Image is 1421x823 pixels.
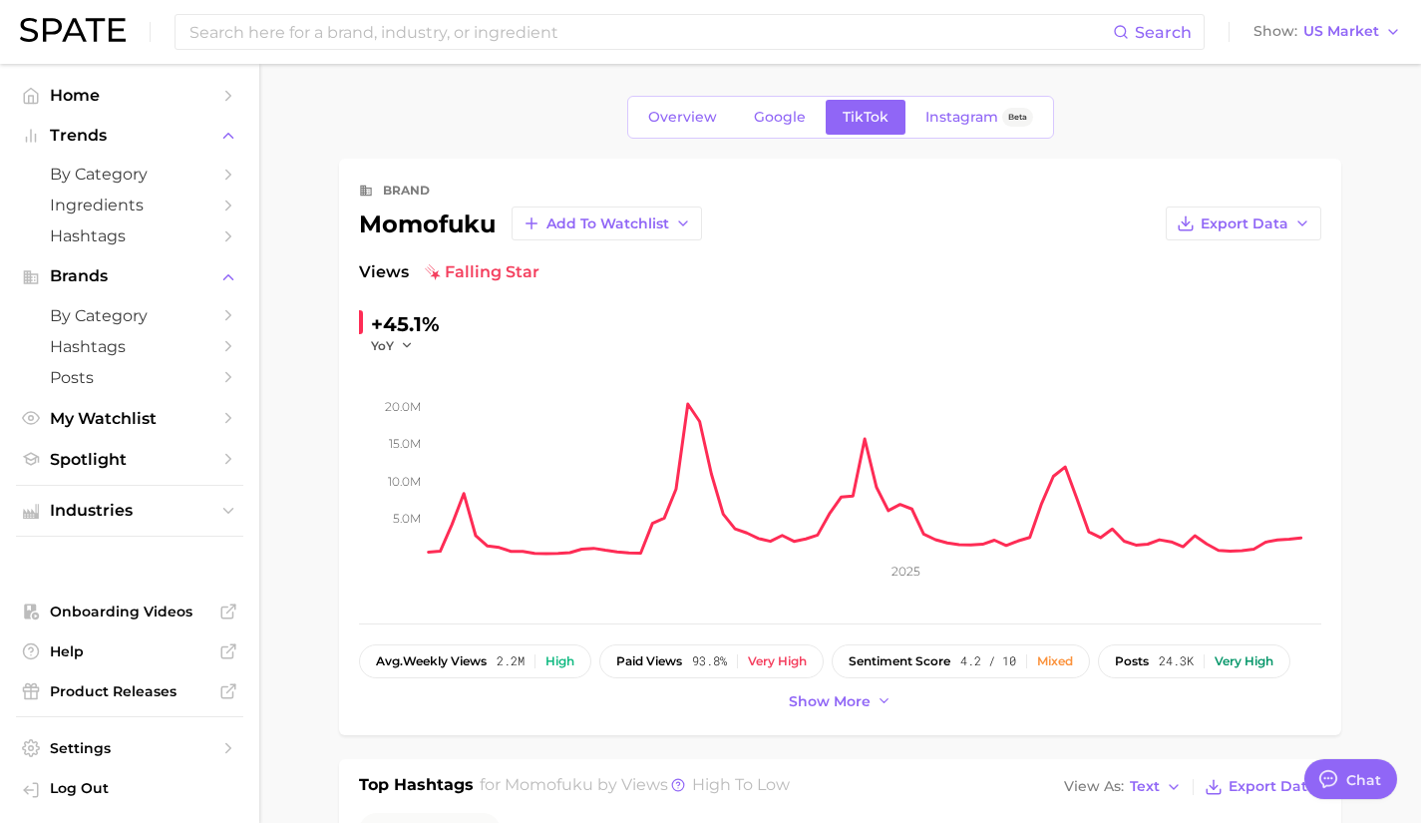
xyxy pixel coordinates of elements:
[1200,773,1321,801] button: Export Data
[1098,644,1290,678] button: posts24.3kVery high
[389,436,421,451] tspan: 15.0m
[371,308,440,340] div: +45.1%
[16,597,243,626] a: Onboarding Videos
[1253,26,1297,37] span: Show
[1303,26,1379,37] span: US Market
[359,260,409,284] span: Views
[748,654,807,668] div: Very high
[187,15,1113,49] input: Search here for a brand, industry, or ingredient
[50,779,227,797] span: Log Out
[832,644,1090,678] button: sentiment score4.2 / 10Mixed
[425,260,539,284] span: falling star
[50,196,209,214] span: Ingredients
[50,127,209,145] span: Trends
[376,653,403,668] abbr: average
[843,109,888,126] span: TikTok
[1229,778,1316,795] span: Export Data
[16,121,243,151] button: Trends
[908,100,1050,135] a: InstagramBeta
[393,511,421,526] tspan: 5.0m
[376,654,487,668] span: weekly views
[1037,654,1073,668] div: Mixed
[1215,654,1273,668] div: Very high
[16,362,243,393] a: Posts
[50,409,209,428] span: My Watchlist
[826,100,905,135] a: TikTok
[16,636,243,666] a: Help
[371,337,394,354] span: YoY
[891,564,920,579] tspan: 2025
[1166,206,1321,240] button: Export Data
[50,739,209,757] span: Settings
[480,773,790,801] h2: for by Views
[925,109,998,126] span: Instagram
[16,80,243,111] a: Home
[50,603,209,620] span: Onboarding Videos
[16,444,243,475] a: Spotlight
[616,654,682,668] span: paid views
[1059,774,1187,800] button: View AsText
[1248,19,1406,45] button: ShowUS Market
[1008,109,1027,126] span: Beta
[505,775,593,794] span: momofuku
[545,654,574,668] div: High
[960,654,1016,668] span: 4.2 / 10
[497,654,525,668] span: 2.2m
[1135,23,1192,42] span: Search
[359,773,474,801] h1: Top Hashtags
[16,261,243,291] button: Brands
[16,773,243,807] a: Log out. Currently logged in with e-mail nuria@godwinretailgroup.com.
[50,450,209,469] span: Spotlight
[648,109,717,126] span: Overview
[692,775,790,794] span: high to low
[692,654,727,668] span: 93.8%
[849,654,950,668] span: sentiment score
[50,306,209,325] span: by Category
[50,86,209,105] span: Home
[50,502,209,520] span: Industries
[50,226,209,245] span: Hashtags
[599,644,824,678] button: paid views93.8%Very high
[16,190,243,220] a: Ingredients
[1159,654,1194,668] span: 24.3k
[50,165,209,184] span: by Category
[1130,781,1160,792] span: Text
[1115,654,1149,668] span: posts
[50,682,209,700] span: Product Releases
[16,220,243,251] a: Hashtags
[737,100,823,135] a: Google
[50,267,209,285] span: Brands
[784,688,897,715] button: Show more
[16,331,243,362] a: Hashtags
[789,693,871,710] span: Show more
[425,264,441,280] img: falling star
[1064,781,1124,792] span: View As
[16,496,243,526] button: Industries
[371,337,414,354] button: YoY
[512,206,702,240] button: Add to Watchlist
[50,337,209,356] span: Hashtags
[754,109,806,126] span: Google
[16,676,243,706] a: Product Releases
[1201,215,1288,232] span: Export Data
[359,644,591,678] button: avg.weekly views2.2mHigh
[16,159,243,190] a: by Category
[16,300,243,331] a: by Category
[388,474,421,489] tspan: 10.0m
[385,398,421,413] tspan: 20.0m
[20,18,126,42] img: SPATE
[546,215,669,232] span: Add to Watchlist
[631,100,734,135] a: Overview
[16,733,243,763] a: Settings
[50,368,209,387] span: Posts
[50,642,209,660] span: Help
[383,179,430,203] div: brand
[359,206,702,240] div: momofuku
[16,403,243,434] a: My Watchlist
